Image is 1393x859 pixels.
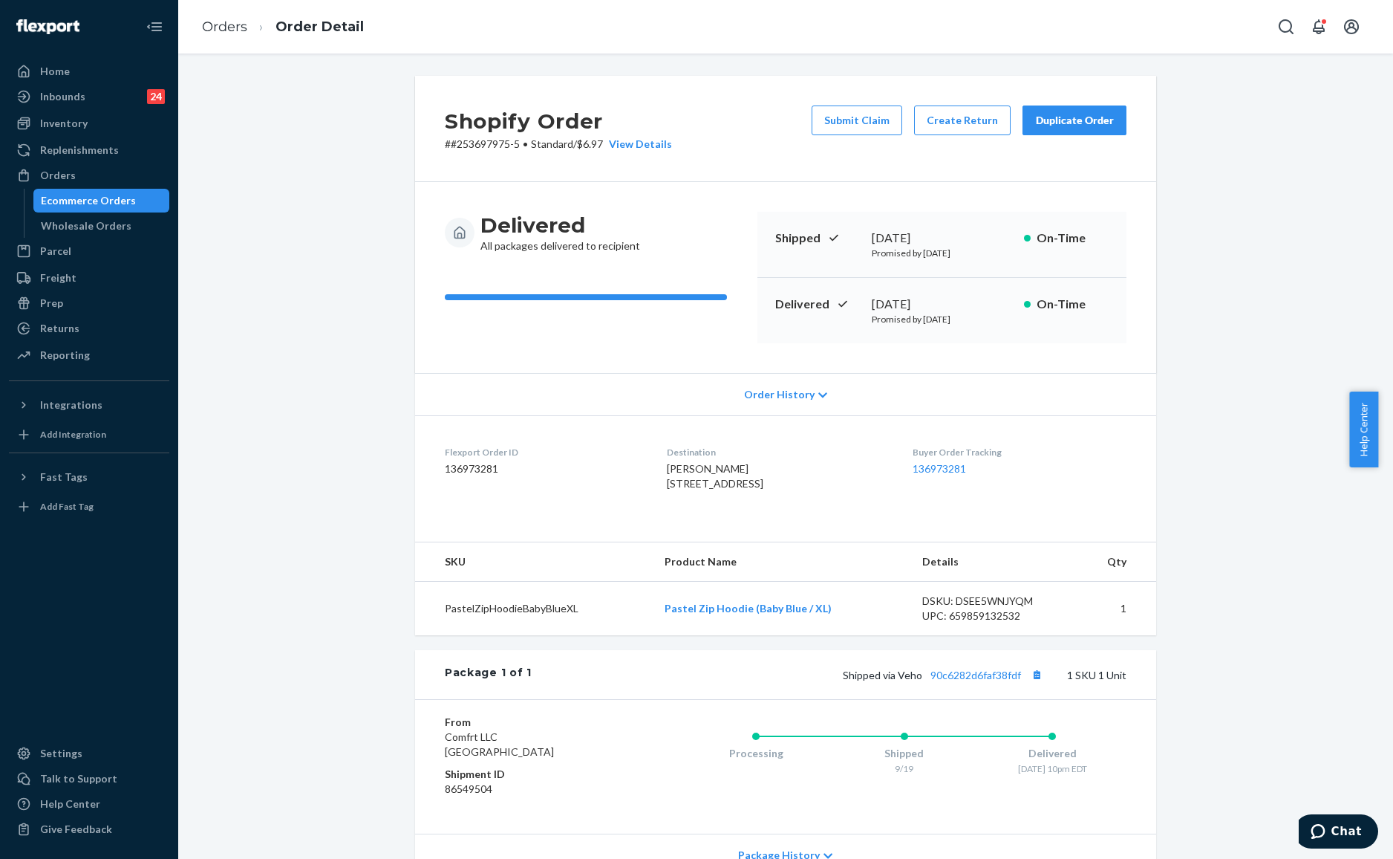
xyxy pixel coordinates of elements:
[40,116,88,131] div: Inventory
[9,239,169,263] a: Parcel
[775,230,860,247] p: Shipped
[1074,542,1156,582] th: Qty
[843,669,1046,681] span: Shipped via Veho
[9,317,169,340] a: Returns
[40,143,119,158] div: Replenishments
[40,822,112,837] div: Give Feedback
[40,296,63,311] div: Prep
[872,230,1012,247] div: [DATE]
[445,446,643,458] dt: Flexport Order ID
[480,212,640,253] div: All packages delivered to recipient
[445,715,622,730] dt: From
[415,542,653,582] th: SKU
[9,111,169,135] a: Inventory
[914,106,1011,135] button: Create Return
[40,470,88,484] div: Fast Tags
[40,428,106,441] div: Add Integration
[9,343,169,367] a: Reporting
[9,291,169,315] a: Prep
[978,762,1126,775] div: [DATE] 10pm EDT
[930,669,1021,681] a: 90c6282d6faf38fdf
[9,465,169,489] button: Fast Tags
[445,461,643,476] dd: 136973281
[480,212,640,239] h3: Delivered
[41,193,136,208] div: Ecommerce Orders
[147,89,165,104] div: 24
[445,730,554,758] span: Comfrt LLC [GEOGRAPHIC_DATA]
[40,89,85,104] div: Inbounds
[1027,665,1046,684] button: Copy tracking number
[40,321,79,336] div: Returns
[9,266,169,290] a: Freight
[1035,113,1114,128] div: Duplicate Order
[1022,106,1126,135] button: Duplicate Order
[140,12,169,42] button: Close Navigation
[445,665,532,684] div: Package 1 of 1
[812,106,902,135] button: Submit Claim
[9,792,169,816] a: Help Center
[665,602,832,615] a: Pastel Zip Hoodie (Baby Blue / XL)
[40,270,76,285] div: Freight
[913,462,966,475] a: 136973281
[445,782,622,797] dd: 86549504
[667,462,763,490] span: [PERSON_NAME] [STREET_ADDRESS]
[40,168,76,183] div: Orders
[9,393,169,417] button: Integrations
[40,398,102,412] div: Integrations
[603,137,672,152] button: View Details
[445,106,672,137] h2: Shopify Order
[40,348,90,363] div: Reporting
[40,797,100,811] div: Help Center
[913,446,1126,458] dt: Buyer Order Tracking
[682,746,830,761] div: Processing
[922,609,1062,623] div: UPC: 659859132532
[9,742,169,765] a: Settings
[9,817,169,841] button: Give Feedback
[9,163,169,187] a: Orders
[1037,230,1109,247] p: On-Time
[415,582,653,636] td: PastelZipHoodieBabyBlueXL
[1037,296,1109,313] p: On-Time
[978,746,1126,761] div: Delivered
[872,313,1012,325] p: Promised by [DATE]
[445,767,622,782] dt: Shipment ID
[16,19,79,34] img: Flexport logo
[872,296,1012,313] div: [DATE]
[9,423,169,447] a: Add Integration
[9,138,169,162] a: Replenishments
[275,19,364,35] a: Order Detail
[1337,12,1366,42] button: Open account menu
[1304,12,1334,42] button: Open notifications
[9,59,169,83] a: Home
[33,189,170,213] a: Ecommerce Orders
[1299,814,1378,852] iframe: Opens a widget where you can chat to one of our agents
[1349,392,1378,467] button: Help Center
[9,767,169,791] button: Talk to Support
[40,746,82,761] div: Settings
[667,446,888,458] dt: Destination
[445,137,672,152] p: # #253697975-5 / $6.97
[523,137,528,150] span: •
[744,387,815,402] span: Order History
[9,85,169,108] a: Inbounds24
[872,247,1012,259] p: Promised by [DATE]
[775,296,860,313] p: Delivered
[9,495,169,519] a: Add Fast Tag
[40,771,117,786] div: Talk to Support
[830,746,979,761] div: Shipped
[531,137,573,150] span: Standard
[653,542,911,582] th: Product Name
[40,64,70,79] div: Home
[202,19,247,35] a: Orders
[830,762,979,775] div: 9/19
[1074,582,1156,636] td: 1
[40,244,71,259] div: Parcel
[532,665,1126,684] div: 1 SKU 1 Unit
[33,214,170,238] a: Wholesale Orders
[40,500,94,513] div: Add Fast Tag
[41,218,131,233] div: Wholesale Orders
[922,594,1062,609] div: DSKU: DSEE5WNJYQM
